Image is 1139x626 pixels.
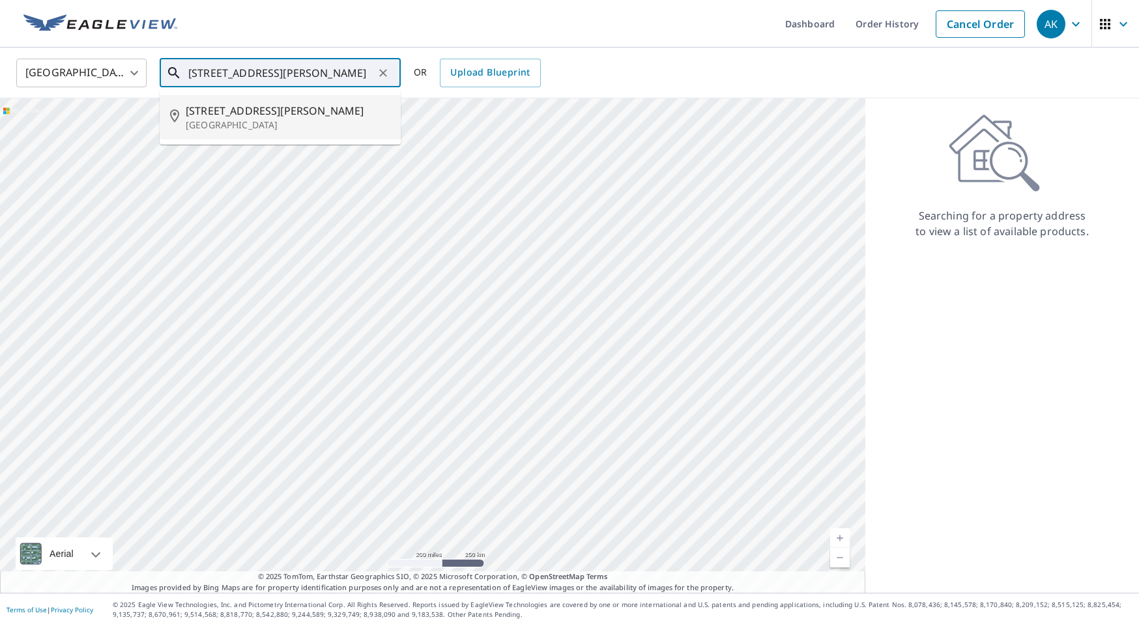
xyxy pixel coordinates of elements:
[830,528,850,548] a: Current Level 5, Zoom In
[186,119,390,132] p: [GEOGRAPHIC_DATA]
[915,208,1089,239] p: Searching for a property address to view a list of available products.
[46,537,78,570] div: Aerial
[188,55,374,91] input: Search by address or latitude-longitude
[529,571,584,581] a: OpenStreetMap
[16,537,113,570] div: Aerial
[936,10,1025,38] a: Cancel Order
[7,606,93,614] p: |
[258,571,608,582] span: © 2025 TomTom, Earthstar Geographics SIO, © 2025 Microsoft Corporation, ©
[113,600,1132,619] p: © 2025 Eagle View Technologies, Inc. and Pictometry International Corp. All Rights Reserved. Repo...
[1037,10,1065,38] div: AK
[16,55,147,91] div: [GEOGRAPHIC_DATA]
[374,64,392,82] button: Clear
[23,14,177,34] img: EV Logo
[440,59,540,87] a: Upload Blueprint
[830,548,850,567] a: Current Level 5, Zoom Out
[450,64,530,81] span: Upload Blueprint
[7,605,47,614] a: Terms of Use
[586,571,608,581] a: Terms
[414,59,541,87] div: OR
[51,605,93,614] a: Privacy Policy
[186,103,390,119] span: [STREET_ADDRESS][PERSON_NAME]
